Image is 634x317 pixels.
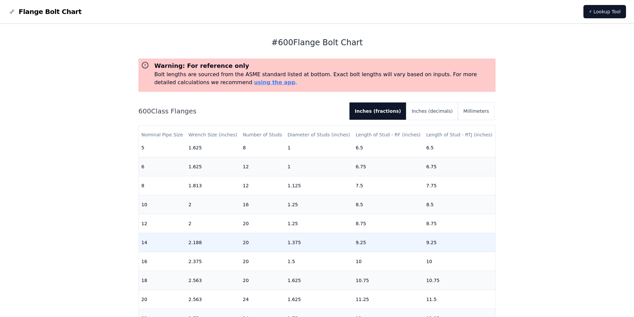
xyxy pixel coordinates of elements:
[154,61,493,71] h3: Warning: For reference only
[8,8,16,16] img: Flange Bolt Chart Logo
[186,157,240,176] td: 1.625
[285,271,353,290] td: 1.625
[349,102,406,120] button: Inches (fractions)
[138,37,496,48] h1: # 600 Flange Bolt Chart
[139,138,186,157] td: 5
[186,214,240,233] td: 2
[285,290,353,309] td: 1.625
[424,290,496,309] td: 11.5
[186,271,240,290] td: 2.563
[424,214,496,233] td: 8.75
[424,125,496,144] th: Length of Stud - RTJ (inches)
[240,252,285,271] td: 20
[424,271,496,290] td: 10.75
[139,214,186,233] td: 12
[285,176,353,195] td: 1.125
[240,138,285,157] td: 8
[240,271,285,290] td: 20
[186,252,240,271] td: 2.375
[285,233,353,252] td: 1.375
[353,214,424,233] td: 8.75
[139,252,186,271] td: 16
[285,138,353,157] td: 1
[240,195,285,214] td: 16
[353,195,424,214] td: 8.5
[186,195,240,214] td: 2
[139,195,186,214] td: 10
[139,157,186,176] td: 6
[353,271,424,290] td: 10.75
[186,125,240,144] th: Wrench Size (inches)
[186,176,240,195] td: 1.813
[285,214,353,233] td: 1.25
[353,138,424,157] td: 6.5
[424,138,496,157] td: 6.5
[583,5,626,18] a: ⚡ Lookup Tool
[240,290,285,309] td: 24
[240,233,285,252] td: 20
[353,233,424,252] td: 9.25
[19,7,82,16] span: Flange Bolt Chart
[353,157,424,176] td: 6.75
[406,102,458,120] button: Inches (decimals)
[240,157,285,176] td: 12
[139,176,186,195] td: 8
[353,290,424,309] td: 11.25
[138,106,344,116] h2: 600 Class Flanges
[285,157,353,176] td: 1
[285,195,353,214] td: 1.25
[139,290,186,309] td: 20
[154,71,493,86] p: Bolt lengths are sourced from the ASME standard listed at bottom. Exact bolt lengths will vary ba...
[285,252,353,271] td: 1.5
[139,271,186,290] td: 18
[254,79,295,85] a: using the app
[139,125,186,144] th: Nominal Pipe Size
[424,252,496,271] td: 10
[139,233,186,252] td: 14
[353,176,424,195] td: 7.5
[285,125,353,144] th: Diameter of Studs (inches)
[424,157,496,176] td: 6.75
[458,102,494,120] button: Millimeters
[186,233,240,252] td: 2.188
[240,125,285,144] th: Number of Studs
[353,125,424,144] th: Length of Stud - RF (inches)
[424,176,496,195] td: 7.75
[240,176,285,195] td: 12
[240,214,285,233] td: 20
[8,7,82,16] a: Flange Bolt Chart LogoFlange Bolt Chart
[186,290,240,309] td: 2.563
[424,195,496,214] td: 8.5
[424,233,496,252] td: 9.25
[186,138,240,157] td: 1.625
[353,252,424,271] td: 10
